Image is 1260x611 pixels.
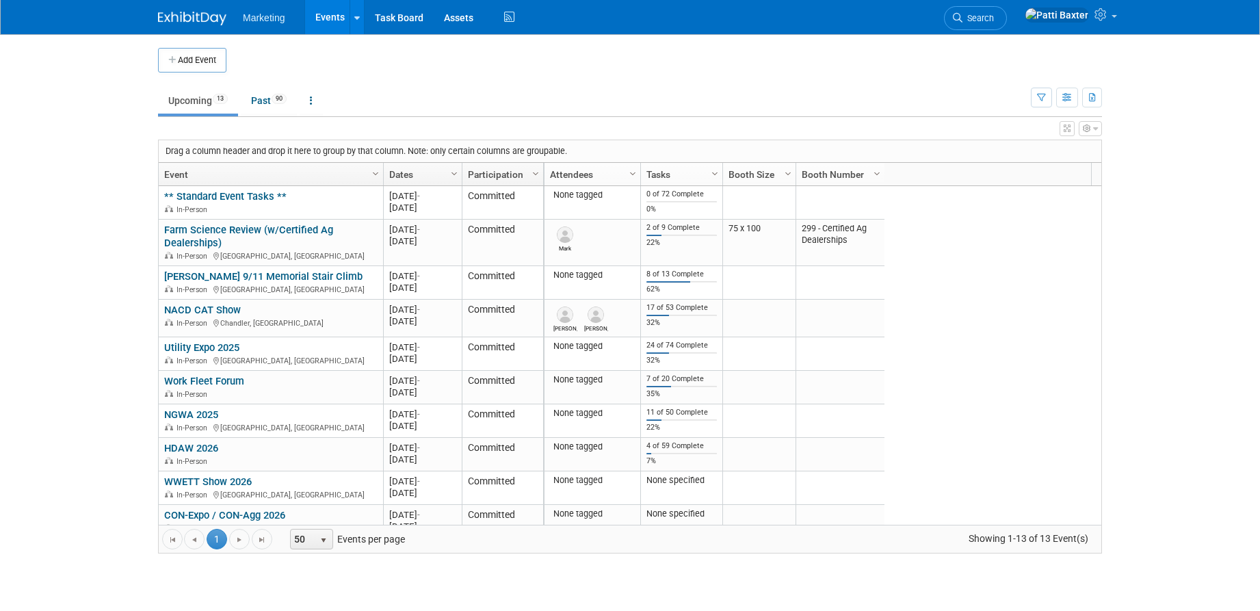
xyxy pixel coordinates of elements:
a: Utility Expo 2025 [164,341,239,354]
img: ExhibitDay [158,12,226,25]
img: In-Person Event [165,319,173,326]
td: Committed [462,438,543,471]
img: In-Person Event [165,252,173,259]
div: 62% [646,285,718,294]
a: Go to the previous page [184,529,205,549]
span: In-Person [176,205,211,214]
span: Column Settings [370,168,381,179]
div: [DATE] [389,420,456,432]
span: In-Person [176,390,211,399]
a: [PERSON_NAME] 9/11 Memorial Stair Climb [164,270,363,283]
a: Go to the last page [252,529,272,549]
div: Chandler, [GEOGRAPHIC_DATA] [164,317,377,328]
td: Committed [462,300,543,337]
span: - [417,342,420,352]
a: Participation [468,163,534,186]
img: In-Person Event [165,356,173,363]
div: Randy Pegg [584,323,608,332]
a: Column Settings [626,163,641,183]
div: 11 of 50 Complete [646,408,718,417]
td: 75 x 100 [722,220,796,266]
a: NGWA 2025 [164,408,218,421]
span: 13 [213,94,228,104]
div: [GEOGRAPHIC_DATA], [GEOGRAPHIC_DATA] [164,421,377,433]
div: [DATE] [389,487,456,499]
div: 32% [646,356,718,365]
a: Column Settings [870,163,885,183]
a: Column Settings [529,163,544,183]
span: In-Person [176,457,211,466]
td: Committed [462,266,543,300]
span: Column Settings [783,168,793,179]
div: [DATE] [389,521,456,532]
span: Column Settings [871,168,882,179]
span: select [318,535,329,546]
span: - [417,376,420,386]
img: In-Person Event [165,524,173,531]
div: 4 of 59 Complete [646,441,718,451]
div: 2 of 9 Complete [646,223,718,233]
div: [GEOGRAPHIC_DATA], [GEOGRAPHIC_DATA] [164,283,377,295]
img: In-Person Event [165,424,173,430]
div: 0 of 72 Complete [646,190,718,199]
div: [GEOGRAPHIC_DATA], [GEOGRAPHIC_DATA] [164,489,377,500]
span: Column Settings [530,168,541,179]
div: None tagged [550,341,635,352]
span: - [417,443,420,453]
a: Dates [389,163,453,186]
a: HDAW 2026 [164,442,218,454]
td: Committed [462,471,543,505]
a: Upcoming13 [158,88,238,114]
div: [DATE] [389,341,456,353]
a: Column Settings [369,163,384,183]
span: - [417,476,420,486]
div: [DATE] [389,509,456,521]
span: - [417,191,420,201]
button: Add Event [158,48,226,73]
img: Randy Pegg [588,307,604,323]
span: - [417,304,420,315]
div: 22% [646,423,718,432]
td: Committed [462,220,543,266]
img: Christopher Love [557,307,573,323]
img: In-Person Event [165,390,173,397]
img: Mark Poehl [557,226,573,243]
span: - [417,271,420,281]
a: ** Standard Event Tasks ** [164,190,287,203]
span: In-Person [176,252,211,261]
img: Patti Baxter [1025,8,1089,23]
div: [DATE] [389,190,456,202]
div: 24 of 74 Complete [646,341,718,350]
span: 90 [272,94,287,104]
div: [GEOGRAPHIC_DATA], [GEOGRAPHIC_DATA] [164,354,377,366]
span: 50 [291,530,314,549]
a: Column Settings [781,163,796,183]
div: [DATE] [389,387,456,398]
img: In-Person Event [165,457,173,464]
div: 35% [646,389,718,399]
td: Committed [462,186,543,220]
div: None tagged [550,441,635,452]
span: In-Person [176,524,211,533]
a: NACD CAT Show [164,304,241,316]
div: None tagged [550,475,635,486]
a: Booth Size [729,163,787,186]
div: 7 of 20 Complete [646,374,718,384]
span: In-Person [176,424,211,432]
div: [DATE] [389,353,456,365]
div: 17 of 53 Complete [646,303,718,313]
div: None tagged [550,408,635,419]
div: [DATE] [389,202,456,213]
span: In-Person [176,491,211,499]
span: In-Person [176,285,211,294]
a: WWETT Show 2026 [164,476,252,488]
span: Marketing [243,12,285,23]
span: - [417,224,420,235]
a: Search [944,6,1007,30]
span: Go to the last page [257,534,267,545]
a: Column Settings [447,163,462,183]
div: None tagged [550,508,635,519]
a: Attendees [550,163,631,186]
a: Event [164,163,374,186]
a: Farm Science Review (w/Certified Ag Dealerships) [164,224,333,249]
